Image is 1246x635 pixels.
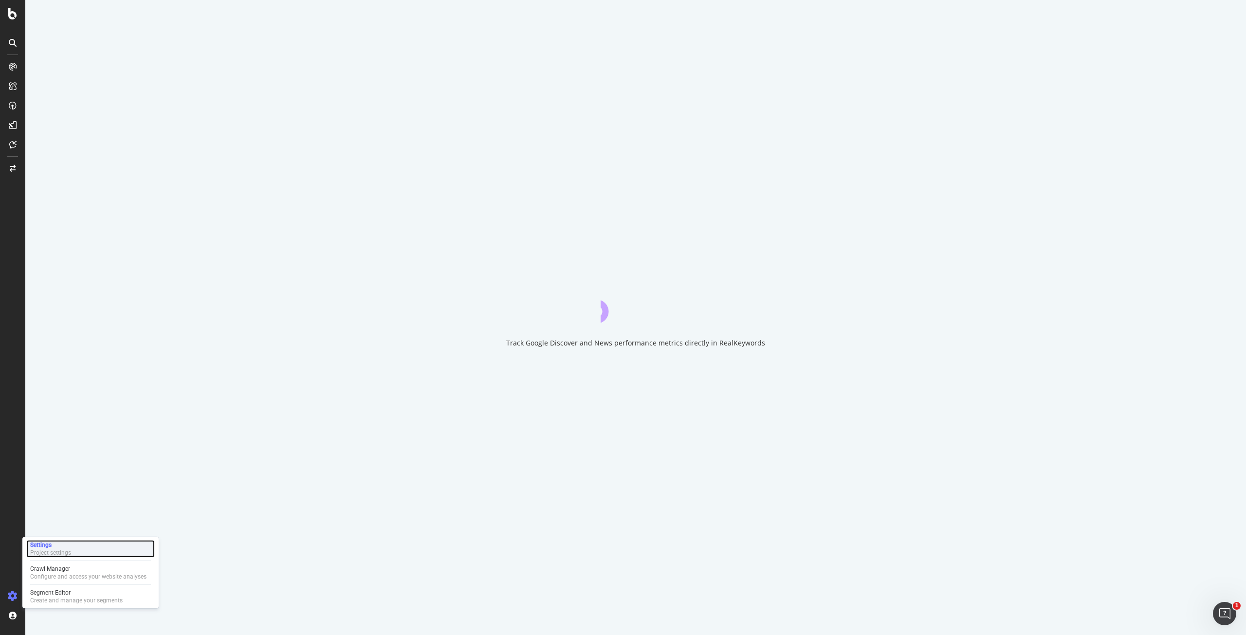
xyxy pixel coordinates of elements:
[26,564,155,581] a: Crawl ManagerConfigure and access your website analyses
[601,288,671,323] div: animation
[506,338,765,348] div: Track Google Discover and News performance metrics directly in RealKeywords
[30,541,71,549] div: Settings
[26,540,155,558] a: SettingsProject settings
[30,597,123,604] div: Create and manage your segments
[1213,602,1236,625] iframe: Intercom live chat
[30,565,147,573] div: Crawl Manager
[30,589,123,597] div: Segment Editor
[30,549,71,557] div: Project settings
[26,588,155,605] a: Segment EditorCreate and manage your segments
[1233,602,1241,610] span: 1
[30,573,147,581] div: Configure and access your website analyses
